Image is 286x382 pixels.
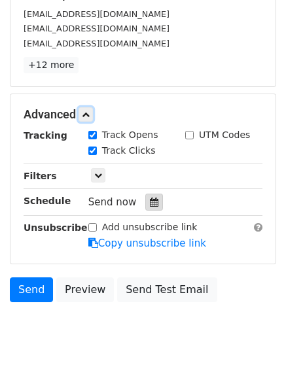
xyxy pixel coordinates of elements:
strong: Schedule [24,196,71,206]
a: Preview [56,277,114,302]
small: [EMAIL_ADDRESS][DOMAIN_NAME] [24,24,170,33]
span: Send now [88,196,137,208]
iframe: Chat Widget [221,319,286,382]
label: Track Clicks [102,144,156,158]
a: +12 more [24,57,79,73]
strong: Filters [24,171,57,181]
h5: Advanced [24,107,262,122]
label: Add unsubscribe link [102,220,198,234]
strong: Unsubscribe [24,222,88,233]
a: Send [10,277,53,302]
strong: Tracking [24,130,67,141]
a: Copy unsubscribe link [88,237,206,249]
small: [EMAIL_ADDRESS][DOMAIN_NAME] [24,9,170,19]
a: Send Test Email [117,277,217,302]
label: Track Opens [102,128,158,142]
small: [EMAIL_ADDRESS][DOMAIN_NAME] [24,39,170,48]
label: UTM Codes [199,128,250,142]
